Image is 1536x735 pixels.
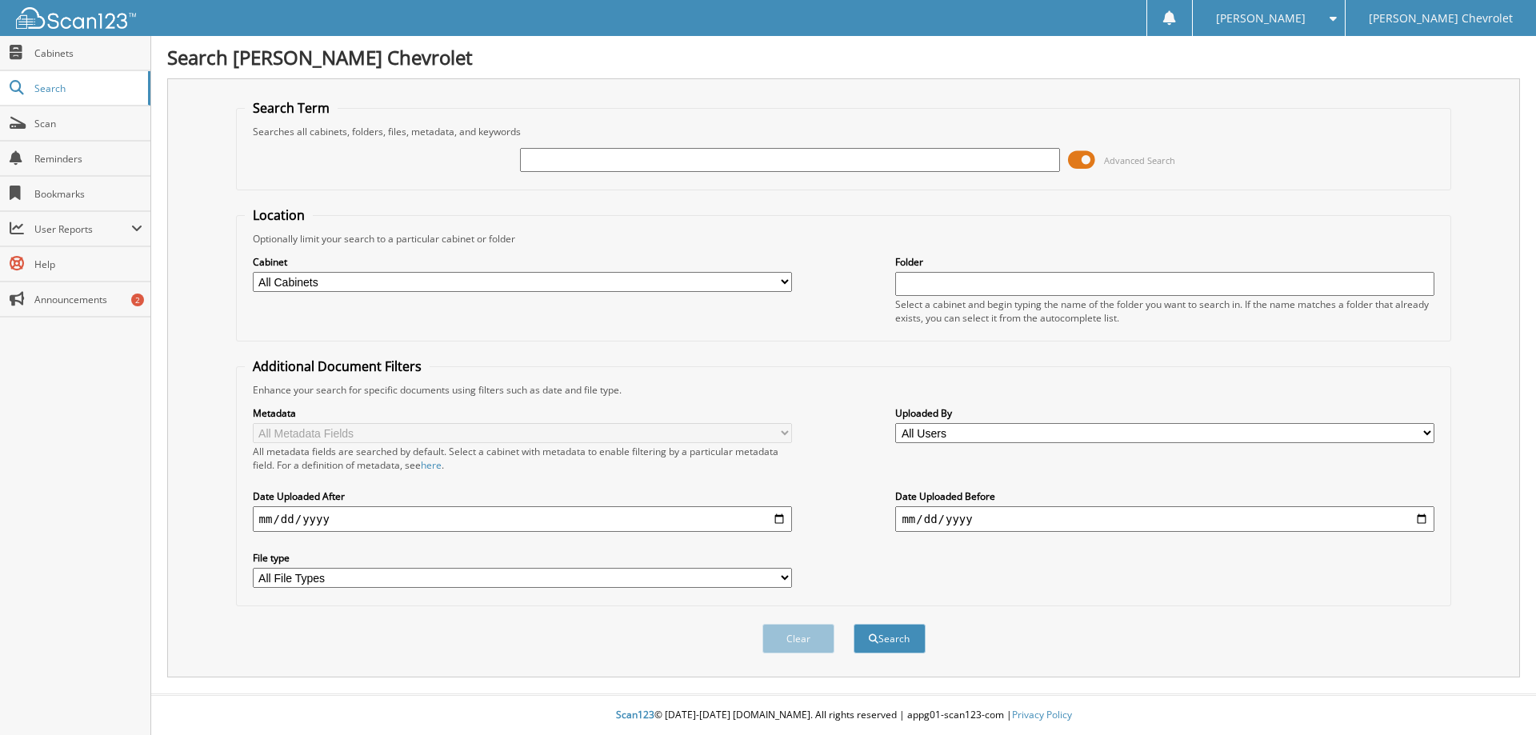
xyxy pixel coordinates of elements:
label: File type [253,551,792,565]
div: All metadata fields are searched by default. Select a cabinet with metadata to enable filtering b... [253,445,792,472]
span: User Reports [34,222,131,236]
label: Metadata [253,406,792,420]
div: © [DATE]-[DATE] [DOMAIN_NAME]. All rights reserved | appg01-scan123-com | [151,696,1536,735]
a: here [421,458,442,472]
span: Reminders [34,152,142,166]
img: scan123-logo-white.svg [16,7,136,29]
span: Help [34,258,142,271]
span: [PERSON_NAME] Chevrolet [1369,14,1513,23]
button: Clear [762,624,834,653]
div: Select a cabinet and begin typing the name of the folder you want to search in. If the name match... [895,298,1434,325]
input: end [895,506,1434,532]
input: start [253,506,792,532]
label: Date Uploaded After [253,489,792,503]
legend: Search Term [245,99,338,117]
button: Search [854,624,926,653]
legend: Location [245,206,313,224]
span: Search [34,82,140,95]
span: Scan [34,117,142,130]
div: Enhance your search for specific documents using filters such as date and file type. [245,383,1443,397]
legend: Additional Document Filters [245,358,430,375]
label: Date Uploaded Before [895,489,1434,503]
span: Advanced Search [1104,154,1175,166]
div: Searches all cabinets, folders, files, metadata, and keywords [245,125,1443,138]
span: Bookmarks [34,187,142,201]
span: Cabinets [34,46,142,60]
label: Folder [895,255,1434,269]
span: Scan123 [616,708,654,721]
span: Announcements [34,293,142,306]
div: 2 [131,294,144,306]
div: Optionally limit your search to a particular cabinet or folder [245,232,1443,246]
span: [PERSON_NAME] [1216,14,1306,23]
h1: Search [PERSON_NAME] Chevrolet [167,44,1520,70]
label: Cabinet [253,255,792,269]
a: Privacy Policy [1012,708,1072,721]
label: Uploaded By [895,406,1434,420]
